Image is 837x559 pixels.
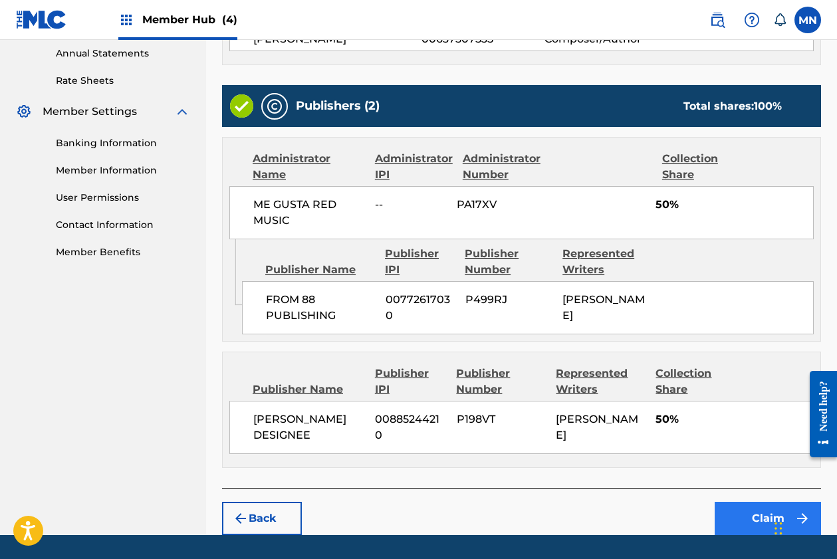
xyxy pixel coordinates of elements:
div: Help [739,7,765,33]
img: Valid [230,94,253,118]
span: [PERSON_NAME] [556,413,638,441]
iframe: Resource Center [800,359,837,469]
div: Publisher IPI [375,366,447,397]
span: (4) [222,13,237,26]
div: Administrator Name [253,151,365,183]
div: Administrator Number [463,151,552,183]
a: Banking Information [56,136,190,150]
img: Member Settings [16,104,32,120]
button: Claim [715,502,821,535]
a: Member Information [56,164,190,177]
div: Represented Writers [556,366,646,397]
a: Annual Statements [56,47,190,60]
a: Public Search [704,7,731,33]
span: 50% [656,197,813,213]
img: MLC Logo [16,10,67,29]
div: Publisher IPI [385,246,455,278]
span: [PERSON_NAME] [562,293,645,322]
img: Top Rightsholders [118,12,134,28]
div: Represented Writers [562,246,650,278]
img: search [709,12,725,28]
iframe: Chat Widget [771,495,837,559]
span: Member Settings [43,104,137,120]
a: User Permissions [56,191,190,205]
span: Member Hub [142,12,237,27]
div: Total shares: [683,98,782,114]
div: Publisher Number [456,366,546,397]
div: Publisher Name [265,262,375,278]
div: Drag [775,508,782,548]
span: 00885244210 [375,411,446,443]
span: [PERSON_NAME] DESIGNEE [253,411,365,443]
a: Contact Information [56,218,190,232]
span: P198VT [457,411,546,427]
span: ME GUSTA RED MUSIC [253,197,365,229]
div: Publisher Name [253,382,365,397]
a: Member Benefits [56,245,190,259]
div: Collection Share [662,151,747,183]
span: PA17XV [457,197,546,213]
img: Publishers [267,98,283,114]
span: -- [375,197,446,213]
span: 00772617030 [386,292,455,324]
div: Notifications [773,13,786,27]
img: expand [174,104,190,120]
button: Back [222,502,302,535]
div: Publisher Number [465,246,552,278]
div: Administrator IPI [375,151,453,183]
span: 100 % [754,100,782,112]
div: User Menu [794,7,821,33]
img: 7ee5dd4eb1f8a8e3ef2f.svg [233,510,249,526]
a: Rate Sheets [56,74,190,88]
div: Collection Share [656,366,740,397]
span: P499RJ [465,292,553,308]
span: FROM 88 PUBLISHING [266,292,376,324]
h5: Publishers (2) [296,98,380,114]
span: 50% [656,411,813,427]
img: help [744,12,760,28]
